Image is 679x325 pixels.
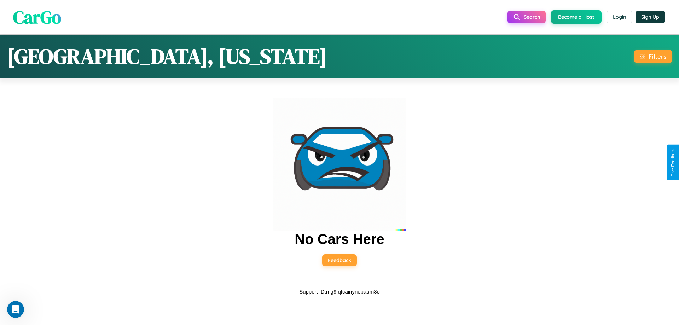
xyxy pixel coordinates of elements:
iframe: Intercom live chat [7,301,24,318]
button: Become a Host [551,10,602,24]
button: Search [507,11,546,23]
button: Login [607,11,632,23]
button: Feedback [322,254,357,266]
span: CarGo [13,5,61,29]
button: Filters [634,50,672,63]
h1: [GEOGRAPHIC_DATA], [US_STATE] [7,42,327,71]
p: Support ID: mg9fqfcainynepaum8o [299,287,380,296]
span: Search [524,14,540,20]
div: Filters [649,53,666,60]
h2: No Cars Here [295,231,384,247]
img: car [273,98,406,231]
button: Sign Up [636,11,665,23]
div: Give Feedback [671,148,675,177]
